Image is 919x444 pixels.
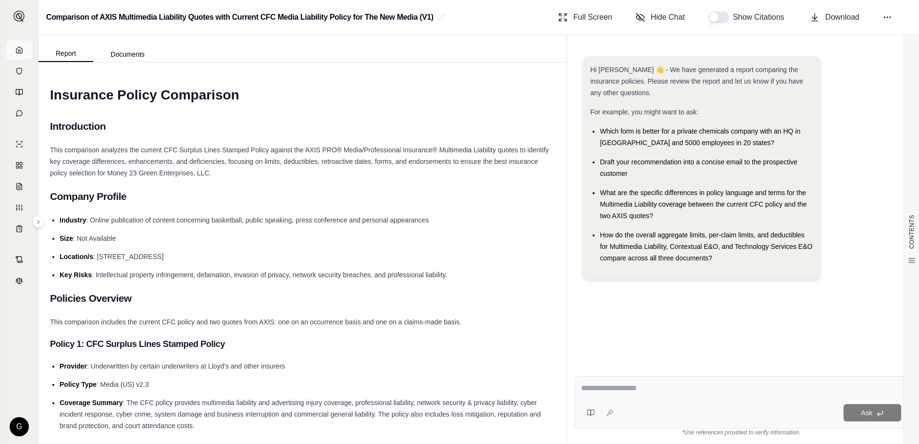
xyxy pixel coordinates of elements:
h2: Comparison of AXIS Multimedia Liability Quotes with Current CFC Media Liability Policy for The Ne... [46,9,434,26]
h1: Insurance Policy Comparison [50,82,555,109]
span: : Online publication of content concerning basketball, public speaking, press conference and pers... [86,216,429,224]
span: Provider [60,362,87,370]
span: Which form is better for a private chemicals company with an HQ in [GEOGRAPHIC_DATA] and 5000 emp... [600,127,800,147]
a: Prompt Library [6,83,32,102]
span: What are the specific differences in policy language and terms for the Multimedia Liability cover... [600,189,807,220]
span: : Media (US) v2.3 [97,381,149,388]
span: Size [60,234,73,242]
h2: Company Profile [50,186,555,207]
a: Single Policy [6,135,32,154]
span: Hide Chat [651,12,685,23]
a: Policy Comparisons [6,156,32,175]
span: : [STREET_ADDRESS] [93,253,163,260]
a: Legal Search Engine [6,271,32,290]
button: Expand sidebar [33,216,44,228]
span: : Underwritten by certain underwriters at Lloyd's and other insurers [87,362,285,370]
button: Ask [844,404,901,421]
a: Documents Vault [6,62,32,81]
span: Hi [PERSON_NAME] 👋 - We have generated a report comparing the insurance policies. Please review t... [590,66,803,97]
button: Expand sidebar [10,7,29,26]
button: Report [38,46,93,62]
h2: Introduction [50,116,555,136]
span: Full Screen [573,12,612,23]
span: This comparison includes the current CFC policy and two quotes from AXIS: one on an occurrence ba... [50,318,461,326]
span: How do the overall aggregate limits, per-claim limits, and deductibles for Multimedia Liability, ... [600,231,812,262]
a: Coverage Table [6,219,32,238]
img: Expand sidebar [13,11,25,22]
button: Documents [93,47,162,62]
span: Show Citations [733,12,787,23]
span: CONTENTS [908,215,916,249]
span: Download [825,12,859,23]
span: Key Risks [60,271,92,279]
button: Hide Chat [632,8,689,27]
span: Ask [861,409,872,417]
span: Policy Type [60,381,97,388]
div: *Use references provided to verify information. [575,429,907,436]
span: Industry [60,216,86,224]
a: Claim Coverage [6,177,32,196]
span: : Not Available [73,234,116,242]
a: Custom Report [6,198,32,217]
a: Contract Analysis [6,250,32,269]
button: Download [806,8,863,27]
h3: Policy 1: CFC Surplus Lines Stamped Policy [50,335,555,353]
span: : Intellectual property infringement, defamation, invasion of privacy, network security breaches,... [92,271,447,279]
span: Location/s [60,253,93,260]
span: This comparison analyzes the current CFC Surplus Lines Stamped Policy against the AXIS PRO® Media... [50,146,549,177]
a: Home [6,40,32,60]
span: For example, you might want to ask: [590,108,698,116]
span: Coverage Summary [60,399,123,407]
span: Draft your recommendation into a concise email to the prospective customer [600,158,797,177]
a: Chat [6,104,32,123]
span: : The CFC policy provides multimedia liability and advertising injury coverage, professional liab... [60,399,541,430]
button: Full Screen [554,8,616,27]
h2: Policies Overview [50,288,555,308]
div: G [10,417,29,436]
